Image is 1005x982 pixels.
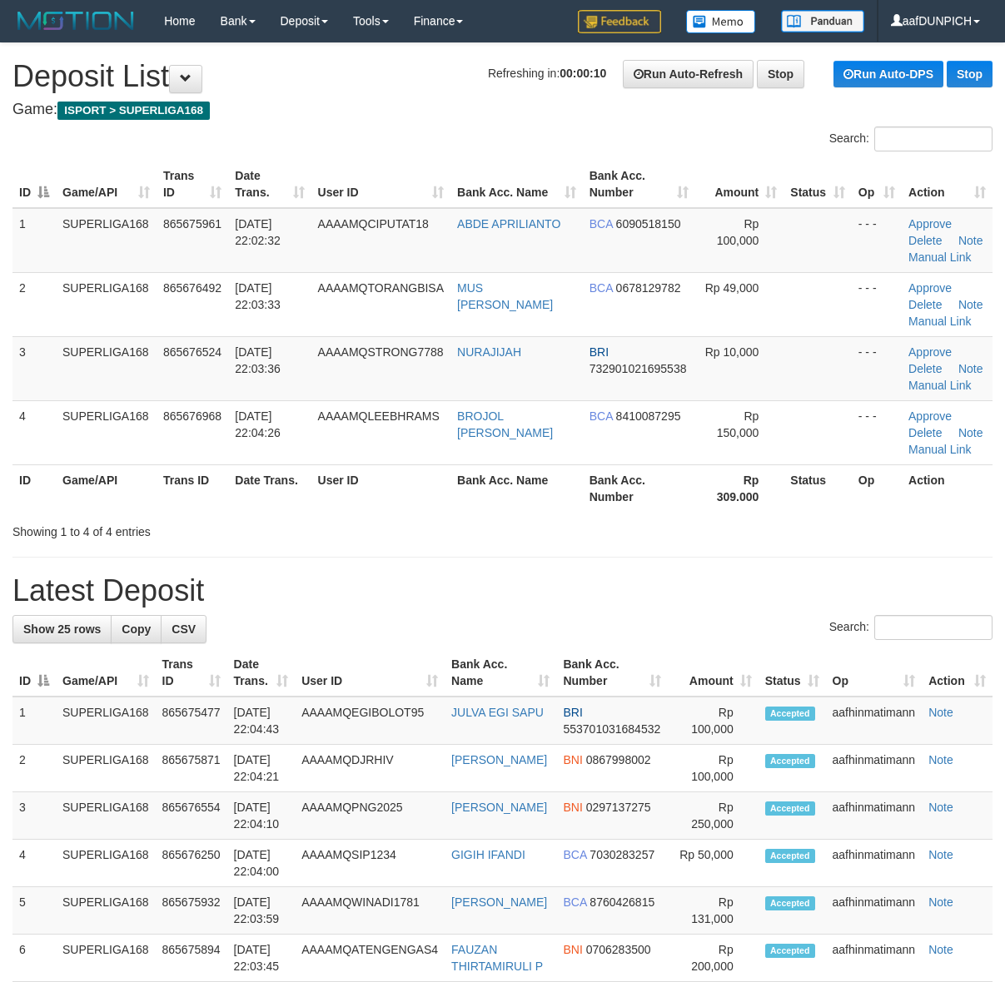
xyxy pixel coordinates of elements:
[56,649,156,697] th: Game/API: activate to sort column ascending
[908,443,972,456] a: Manual Link
[12,272,56,336] td: 2
[12,887,56,935] td: 5
[12,697,56,745] td: 1
[874,615,993,640] input: Search:
[563,753,582,766] span: BNI
[826,792,923,840] td: aafhinmatimann
[668,840,759,887] td: Rp 50,000
[590,848,654,861] span: Copy 7030283257 to clipboard
[560,67,606,80] strong: 00:00:10
[928,943,953,956] a: Note
[156,649,227,697] th: Trans ID: activate to sort column ascending
[12,840,56,887] td: 4
[295,935,445,982] td: AAAAMQATENGENGAS4
[563,943,582,956] span: BNI
[616,217,681,231] span: Copy 6090518150 to clipboard
[12,615,112,643] a: Show 25 rows
[295,887,445,935] td: AAAAMQWINADI1781
[826,935,923,982] td: aafhinmatimann
[227,935,296,982] td: [DATE] 22:03:45
[590,362,687,375] span: Copy 732901021695538 to clipboard
[765,849,815,863] span: Accepted
[451,801,547,814] a: [PERSON_NAME]
[583,464,695,512] th: Bank Acc. Number
[156,887,227,935] td: 865675932
[922,649,993,697] th: Action: activate to sort column ascending
[451,753,547,766] a: [PERSON_NAME]
[829,615,993,640] label: Search:
[157,464,228,512] th: Trans ID
[826,697,923,745] td: aafhinmatimann
[874,126,993,151] input: Search:
[445,649,556,697] th: Bank Acc. Name: activate to sort column ascending
[56,697,156,745] td: SUPERLIGA168
[457,217,560,231] a: ABDE APRILIANTO
[56,792,156,840] td: SUPERLIGA168
[227,792,296,840] td: [DATE] 22:04:10
[12,517,406,540] div: Showing 1 to 4 of 4 entries
[163,345,221,359] span: 865676524
[826,887,923,935] td: aafhinmatimann
[563,801,582,814] span: BNI
[852,208,902,273] td: - - -
[765,754,815,768] span: Accepted
[163,217,221,231] span: 865675961
[56,336,157,400] td: SUPERLIGA168
[829,126,993,151] label: Search:
[122,622,151,636] span: Copy
[586,801,651,814] span: Copy 0297137275 to clipboard
[457,281,553,311] a: MUS [PERSON_NAME]
[12,574,993,608] h1: Latest Deposit
[583,161,695,208] th: Bank Acc. Number: activate to sort column ascending
[56,400,157,464] td: SUPERLIGA168
[12,8,139,33] img: MOTION_logo.png
[56,464,157,512] th: Game/API
[451,848,525,861] a: GIGIH IFANDI
[958,362,983,375] a: Note
[826,840,923,887] td: aafhinmatimann
[157,161,228,208] th: Trans ID: activate to sort column ascending
[928,895,953,909] a: Note
[318,345,444,359] span: AAAAMQSTRONG7788
[902,161,993,208] th: Action: activate to sort column ascending
[235,345,281,375] span: [DATE] 22:03:36
[852,400,902,464] td: - - -
[12,102,993,118] h4: Game:
[156,792,227,840] td: 865676554
[451,895,547,909] a: [PERSON_NAME]
[784,464,852,512] th: Status
[563,848,586,861] span: BCA
[852,464,902,512] th: Op
[908,426,942,439] a: Delete
[111,615,162,643] a: Copy
[668,935,759,982] td: Rp 200,000
[563,706,582,719] span: BRI
[318,409,440,423] span: AAAAMQLEEBHRAMS
[450,161,583,208] th: Bank Acc. Name: activate to sort column ascending
[586,753,651,766] span: Copy 0867998002 to clipboard
[833,61,943,87] a: Run Auto-DPS
[227,745,296,792] td: [DATE] 22:04:21
[826,649,923,697] th: Op: activate to sort column ascending
[451,943,543,973] a: FAUZAN THIRTAMIRULI P
[947,61,993,87] a: Stop
[451,706,544,719] a: JULVA EGI SAPU
[757,60,804,88] a: Stop
[908,250,972,264] a: Manual Link
[295,840,445,887] td: AAAAMQSIP1234
[12,649,56,697] th: ID: activate to sort column descending
[457,409,553,439] a: BROJOL [PERSON_NAME]
[56,745,156,792] td: SUPERLIGA168
[56,840,156,887] td: SUPERLIGA168
[311,464,450,512] th: User ID
[56,161,157,208] th: Game/API: activate to sort column ascending
[586,943,651,956] span: Copy 0706283500 to clipboard
[227,649,296,697] th: Date Trans.: activate to sort column ascending
[668,887,759,935] td: Rp 131,000
[156,935,227,982] td: 865675894
[695,464,784,512] th: Rp 309.000
[908,345,952,359] a: Approve
[235,409,281,439] span: [DATE] 22:04:26
[578,10,661,33] img: Feedback.jpg
[156,745,227,792] td: 865675871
